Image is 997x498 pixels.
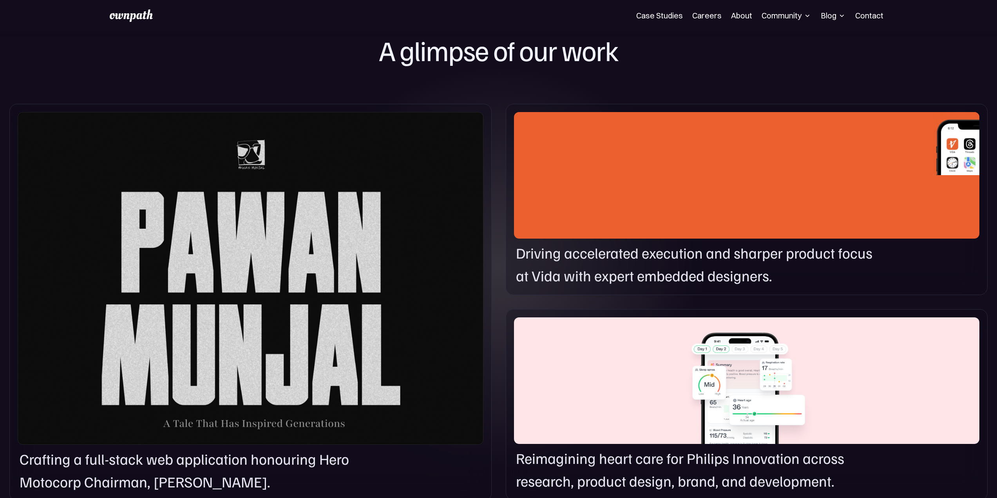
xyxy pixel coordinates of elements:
div: Blog [821,11,846,20]
a: Careers [692,11,722,20]
a: About [731,11,752,20]
p: Driving accelerated execution and sharper product focus at Vida with expert embedded designers. [516,242,878,287]
a: Contact [855,11,883,20]
a: Case Studies [636,11,683,20]
div: Community [762,11,811,20]
p: Crafting a full-stack web application honouring Hero Motocorp Chairman, [PERSON_NAME]. [20,448,353,493]
h1: A glimpse of our work [340,33,657,66]
p: Reimagining heart care for Philips Innovation across research, product design, brand, and develop... [516,447,878,492]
